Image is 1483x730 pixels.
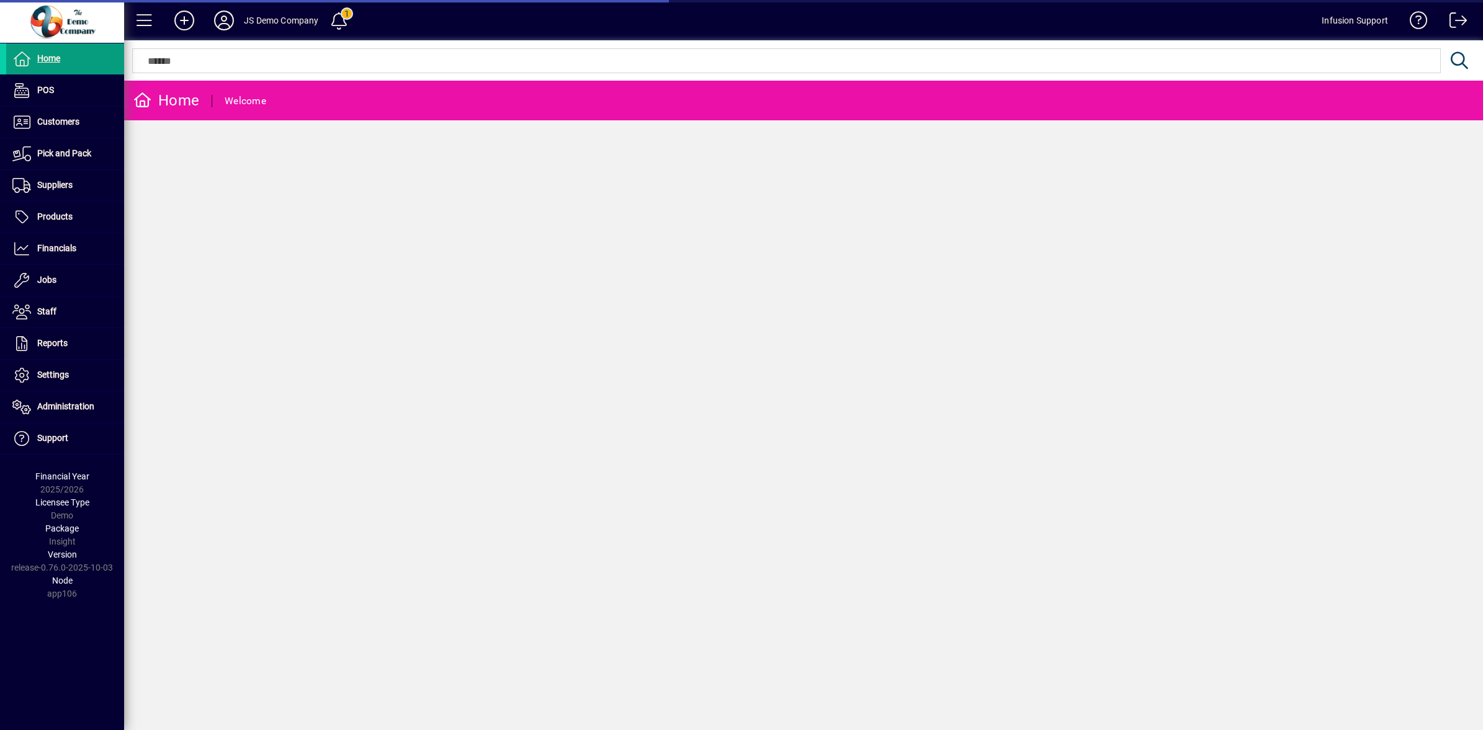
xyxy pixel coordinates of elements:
span: Settings [37,370,69,380]
span: Administration [37,401,94,411]
span: Home [37,53,60,63]
span: Suppliers [37,180,73,190]
span: Products [37,211,73,221]
button: Add [164,9,204,32]
a: Logout [1440,2,1467,43]
a: Staff [6,296,124,327]
a: Suppliers [6,170,124,201]
span: Version [48,550,77,559]
span: Jobs [37,275,56,285]
a: Knowledge Base [1400,2,1428,43]
span: Node [52,576,73,585]
a: Products [6,202,124,233]
span: Support [37,433,68,443]
span: Financial Year [35,471,89,481]
a: Support [6,423,124,454]
span: Financials [37,243,76,253]
button: Profile [204,9,244,32]
div: Welcome [225,91,266,111]
div: Infusion Support [1322,11,1388,30]
a: Pick and Pack [6,138,124,169]
span: Package [45,523,79,533]
span: Staff [37,306,56,316]
div: Home [133,91,199,110]
a: Jobs [6,265,124,296]
a: POS [6,75,124,106]
a: Administration [6,391,124,422]
a: Settings [6,360,124,391]
span: POS [37,85,54,95]
span: Reports [37,338,68,348]
span: Licensee Type [35,497,89,507]
div: JS Demo Company [244,11,319,30]
a: Financials [6,233,124,264]
span: Customers [37,117,79,127]
a: Customers [6,107,124,138]
span: Pick and Pack [37,148,91,158]
a: Reports [6,328,124,359]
